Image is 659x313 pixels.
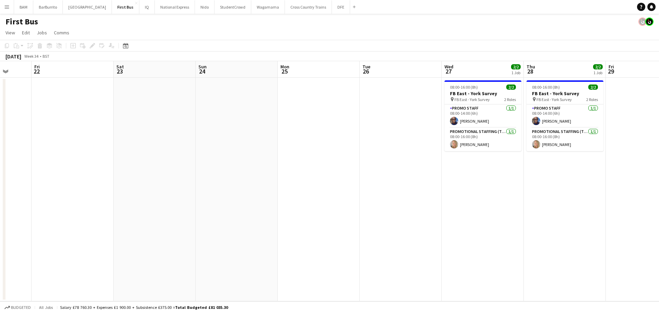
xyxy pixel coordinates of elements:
button: First Bus [112,0,139,14]
span: 29 [608,67,614,75]
button: Wagamama [251,0,285,14]
span: Comms [54,30,69,36]
span: 26 [361,67,370,75]
app-user-avatar: Tim Bodenham [645,18,654,26]
button: Nido [195,0,215,14]
app-card-role: Promotional Staffing (Team Leader)1/108:00-16:00 (8h)[PERSON_NAME] [444,128,521,151]
span: 27 [443,67,453,75]
a: Edit [19,28,33,37]
div: BST [43,54,49,59]
h3: FB East - York Survey [444,90,521,97]
span: Jobs [37,30,47,36]
span: FB East - York Survey [454,97,490,102]
a: Jobs [34,28,50,37]
button: [GEOGRAPHIC_DATA] [63,0,112,14]
div: 1 Job [593,70,602,75]
span: 23 [115,67,124,75]
span: 08:00-16:00 (8h) [450,85,478,90]
button: Cross Country Trains [285,0,332,14]
span: Mon [280,64,289,70]
span: Tue [362,64,370,70]
div: 1 Job [511,70,520,75]
button: StudentCrowd [215,0,251,14]
span: 28 [525,67,535,75]
span: 2/2 [511,64,521,69]
app-card-role: Promo Staff1/108:00-14:00 (6h)[PERSON_NAME] [527,104,603,128]
div: Salary £78 760.30 + Expenses £1 900.00 + Subsistence £375.00 = [60,305,228,310]
span: 2/2 [506,85,516,90]
span: Sun [198,64,207,70]
span: 2 Roles [586,97,598,102]
span: Sat [116,64,124,70]
app-user-avatar: Tim Bodenham [638,18,647,26]
span: All jobs [38,305,54,310]
a: Comms [51,28,72,37]
button: BarBurrito [33,0,63,14]
span: 22 [33,67,40,75]
app-job-card: 08:00-16:00 (8h)2/2FB East - York Survey FB East - York Survey2 RolesPromo Staff1/108:00-14:00 (6... [444,80,521,151]
span: FB East - York Survey [536,97,572,102]
button: National Express [155,0,195,14]
span: Week 34 [23,54,40,59]
app-card-role: Promotional Staffing (Team Leader)1/108:00-16:00 (8h)[PERSON_NAME] [527,128,603,151]
button: DFE [332,0,350,14]
span: 08:00-16:00 (8h) [532,85,560,90]
a: View [3,28,18,37]
h1: First Bus [5,16,38,27]
span: Wed [444,64,453,70]
span: 2/2 [593,64,603,69]
span: View [5,30,15,36]
span: Budgeted [11,305,31,310]
span: 25 [279,67,289,75]
span: 2 Roles [504,97,516,102]
span: Edit [22,30,30,36]
div: [DATE] [5,53,21,60]
span: Total Budgeted £81 035.30 [175,305,228,310]
button: Budgeted [3,304,32,311]
app-card-role: Promo Staff1/108:00-14:00 (6h)[PERSON_NAME] [444,104,521,128]
button: BAM [14,0,33,14]
span: Fri [609,64,614,70]
h3: FB East - York Survey [527,90,603,97]
span: Fri [34,64,40,70]
button: IQ [139,0,155,14]
app-job-card: 08:00-16:00 (8h)2/2FB East - York Survey FB East - York Survey2 RolesPromo Staff1/108:00-14:00 (6... [527,80,603,151]
span: 24 [197,67,207,75]
span: Thu [527,64,535,70]
span: 2/2 [588,85,598,90]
